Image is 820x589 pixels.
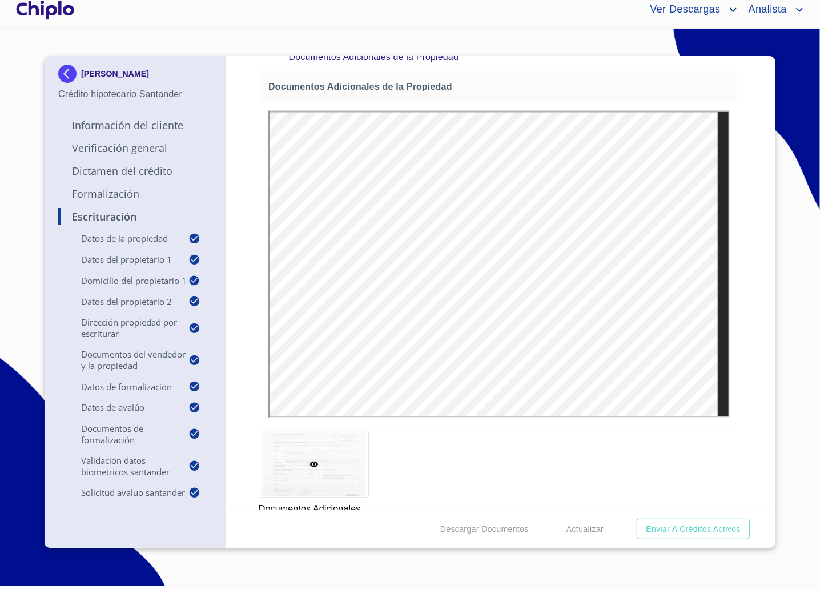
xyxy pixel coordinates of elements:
[81,69,149,78] p: [PERSON_NAME]
[566,522,604,536] span: Actualizar
[58,164,212,178] p: Dictamen del Crédito
[58,316,188,339] p: Dirección Propiedad por Escriturar
[58,381,188,392] p: Datos de Formalización
[58,402,188,413] p: Datos de Avalúo
[641,1,739,19] button: account of current user
[58,254,188,265] p: Datos del propietario 1
[58,65,212,87] div: [PERSON_NAME]
[58,65,81,83] img: Docupass spot blue
[268,111,730,418] iframe: Documentos Adicionales de la Propiedad
[58,141,212,155] p: Verificación General
[58,275,188,286] p: Domicilio del Propietario 1
[58,348,188,371] p: Documentos del vendedor y la propiedad
[440,522,529,536] span: Descargar Documentos
[58,118,212,132] p: Información del Cliente
[436,519,533,540] button: Descargar Documentos
[58,233,188,244] p: Datos de la propiedad
[289,50,707,64] p: Documentos Adicionales de la Propiedad
[259,498,368,530] p: Documentos Adicionales de la Propiedad
[268,81,732,93] span: Documentos Adicionales de la Propiedad
[58,423,188,446] p: Documentos de Formalización
[58,487,188,498] p: Solicitud Avaluo Santander
[58,296,188,307] p: Datos del propietario 2
[58,210,212,223] p: Escrituración
[58,187,212,201] p: Formalización
[641,1,726,19] span: Ver Descargas
[58,455,188,478] p: Validación Datos Biometricos Santander
[637,519,750,540] button: Enviar a Créditos Activos
[58,87,212,101] p: Crédito hipotecario Santander
[740,1,806,19] button: account of current user
[740,1,793,19] span: Analista
[562,519,608,540] button: Actualizar
[646,522,741,536] span: Enviar a Créditos Activos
